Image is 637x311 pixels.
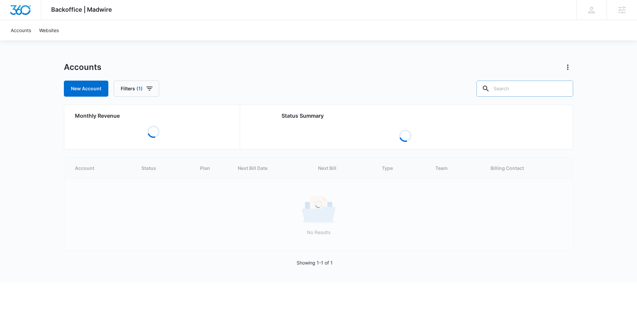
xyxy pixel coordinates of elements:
a: New Account [64,81,108,97]
p: Showing 1-1 of 1 [297,259,333,266]
span: (1) [136,86,143,91]
a: Accounts [7,20,35,40]
a: Websites [35,20,63,40]
input: Search [476,81,573,97]
span: Backoffice | Madwire [51,6,112,13]
button: Actions [562,62,573,73]
h2: Status Summary [282,112,529,120]
h1: Accounts [64,62,101,72]
h2: Monthly Revenue [75,112,232,120]
button: Filters(1) [114,81,159,97]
